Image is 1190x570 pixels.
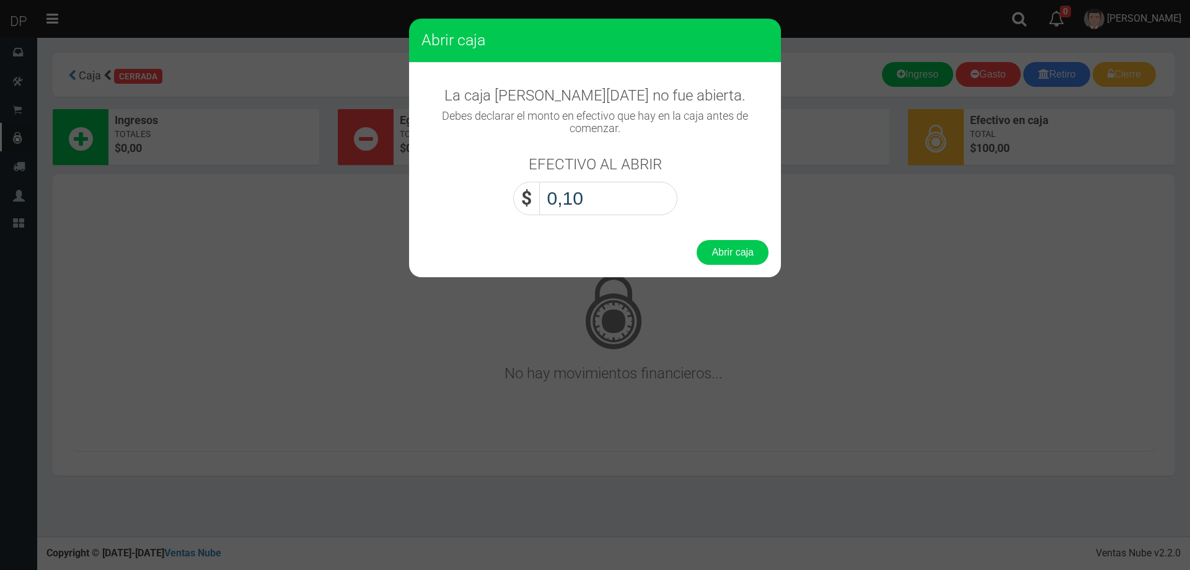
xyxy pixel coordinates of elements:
[421,31,769,50] h3: Abrir caja
[697,240,769,265] button: Abrir caja
[521,187,532,209] strong: $
[421,87,769,104] h3: La caja [PERSON_NAME][DATE] no fue abierta.
[421,110,769,135] h4: Debes declarar el monto en efectivo que hay en la caja antes de comenzar.
[529,156,662,172] h3: EFECTIVO AL ABRIR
